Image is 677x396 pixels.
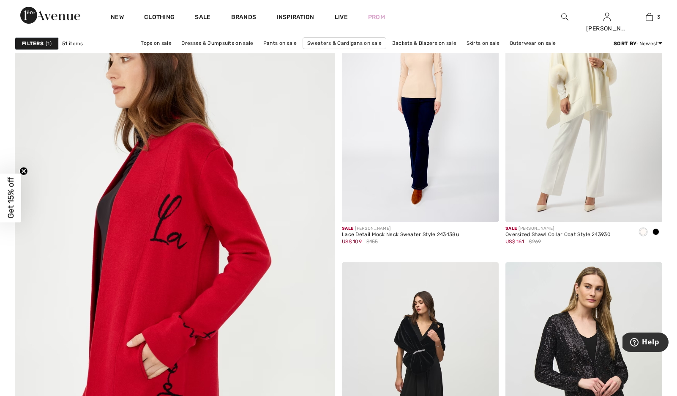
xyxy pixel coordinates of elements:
a: Sweaters & Cardigans on sale [303,37,386,49]
a: Jackets & Blazers on sale [388,38,461,49]
div: Vanilla 30 [637,225,650,239]
a: 3 [628,12,670,22]
strong: Filters [22,40,44,47]
span: $269 [529,238,541,245]
iframe: Opens a widget where you can find more information [622,333,669,354]
span: 51 items [62,40,83,47]
img: 1ère Avenue [20,7,80,24]
a: Clothing [144,14,175,22]
a: Pants on sale [259,38,301,49]
div: Oversized Shawl Collar Coat Style 243930 [505,232,611,238]
a: Sale [195,14,210,22]
span: US$ 109 [342,239,362,245]
a: Dresses & Jumpsuits on sale [177,38,257,49]
a: New [111,14,124,22]
span: 3 [657,13,660,21]
span: 1 [46,40,52,47]
div: [PERSON_NAME] [342,225,459,232]
div: Lace Detail Mock Neck Sweater Style 243438u [342,232,459,238]
a: Live [335,13,348,22]
div: [PERSON_NAME] [505,225,611,232]
img: search the website [561,12,568,22]
span: Sale [342,226,353,231]
a: Prom [368,13,385,22]
span: $155 [366,238,378,245]
img: My Info [603,12,611,22]
strong: Sort By [614,41,636,47]
div: : Newest [614,40,662,47]
a: Outerwear on sale [505,38,560,49]
div: Black [650,225,662,239]
a: Skirts on sale [462,38,504,49]
a: Sign In [603,13,611,21]
a: Brands [231,14,257,22]
img: My Bag [646,12,653,22]
span: US$ 161 [505,239,524,245]
a: Tops on sale [136,38,176,49]
span: Get 15% off [6,177,16,219]
span: Inspiration [276,14,314,22]
span: Sale [505,226,517,231]
div: [PERSON_NAME] [586,24,628,33]
button: Close teaser [19,167,28,176]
